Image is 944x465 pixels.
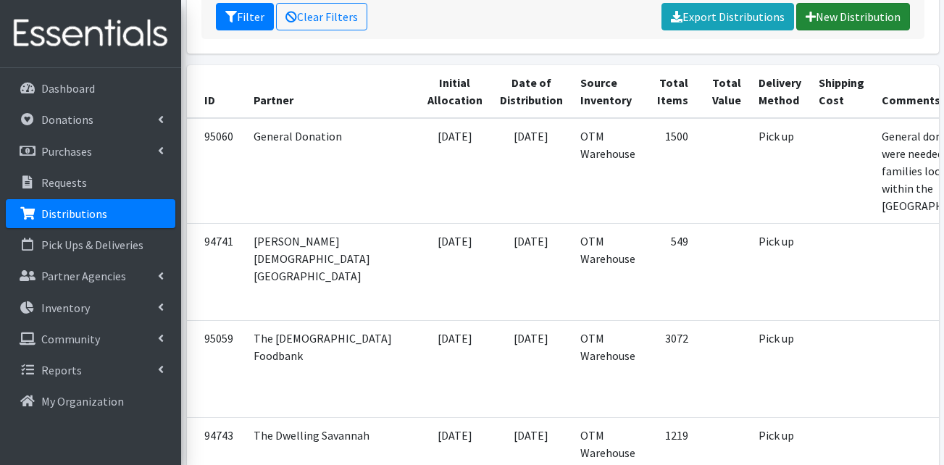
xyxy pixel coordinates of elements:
a: Clear Filters [276,3,367,30]
td: 95060 [187,118,245,224]
td: [DATE] [419,118,491,224]
p: Purchases [41,144,92,159]
td: [PERSON_NAME][DEMOGRAPHIC_DATA][GEOGRAPHIC_DATA] [245,223,419,320]
td: 549 [644,223,697,320]
p: Requests [41,175,87,190]
button: Filter [216,3,274,30]
td: General Donation [245,118,419,224]
td: OTM Warehouse [572,223,644,320]
th: Date of Distribution [491,65,572,118]
td: Pick up [750,223,810,320]
img: HumanEssentials [6,9,175,58]
td: [DATE] [491,118,572,224]
p: Distributions [41,206,107,221]
p: Inventory [41,301,90,315]
td: Pick up [750,118,810,224]
th: Total Items [644,65,697,118]
td: 3072 [644,320,697,417]
a: Partner Agencies [6,261,175,290]
a: Inventory [6,293,175,322]
a: Requests [6,168,175,197]
a: Pick Ups & Deliveries [6,230,175,259]
p: Reports [41,363,82,377]
p: My Organization [41,394,124,409]
a: My Organization [6,387,175,416]
th: Shipping Cost [810,65,873,118]
th: Source Inventory [572,65,644,118]
p: Partner Agencies [41,269,126,283]
td: OTM Warehouse [572,118,644,224]
a: New Distribution [796,3,910,30]
a: Export Distributions [661,3,794,30]
td: [DATE] [491,320,572,417]
p: Community [41,332,100,346]
a: Donations [6,105,175,134]
td: [DATE] [419,320,491,417]
td: The [DEMOGRAPHIC_DATA] Foodbank [245,320,419,417]
th: ID [187,65,245,118]
a: Purchases [6,137,175,166]
td: 95059 [187,320,245,417]
a: Distributions [6,199,175,228]
p: Donations [41,112,93,127]
p: Dashboard [41,81,95,96]
th: Initial Allocation [419,65,491,118]
td: Pick up [750,320,810,417]
a: Community [6,324,175,353]
a: Dashboard [6,74,175,103]
p: Pick Ups & Deliveries [41,238,143,252]
td: [DATE] [491,223,572,320]
th: Total Value [697,65,750,118]
td: 1500 [644,118,697,224]
td: OTM Warehouse [572,320,644,417]
a: Reports [6,356,175,385]
td: 94741 [187,223,245,320]
td: [DATE] [419,223,491,320]
th: Partner [245,65,419,118]
th: Delivery Method [750,65,810,118]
